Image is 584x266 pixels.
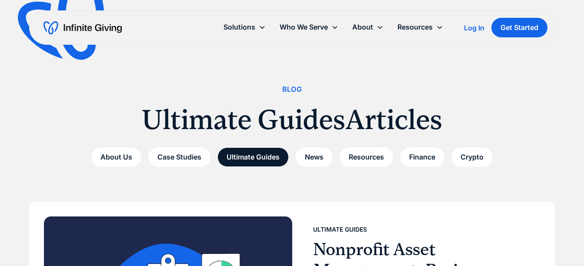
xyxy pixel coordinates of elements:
[464,24,484,31] div: Log In
[296,147,333,167] a: News
[142,102,345,137] h1: Ultimate Guides
[282,83,302,95] div: Blog
[345,18,390,37] div: About
[400,147,444,167] a: Finance
[313,224,367,235] div: Ultimate Guides
[491,18,547,37] a: Get Started
[91,147,141,167] a: About Us
[397,21,433,33] div: Resources
[273,18,345,37] div: Who We Serve
[451,147,493,167] a: Crypto
[340,147,393,167] a: Resources
[464,23,484,33] a: Log In
[224,21,255,33] div: Solutions
[148,147,210,167] a: Case Studies
[345,102,442,137] h1: Articles
[390,18,450,37] div: Resources
[43,21,122,35] a: home
[280,21,328,33] div: Who We Serve
[217,147,289,167] a: Ultimate Guides
[352,21,373,33] div: About
[217,18,273,37] div: Solutions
